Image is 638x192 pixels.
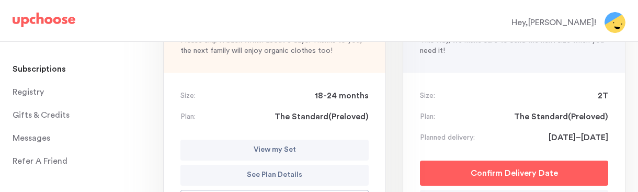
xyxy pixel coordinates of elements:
[13,59,66,80] p: Subscriptions
[13,82,132,103] a: Registry
[420,35,608,56] p: This way, we make sure to send the next size when you need it!
[420,91,435,101] p: Size:
[180,111,196,122] p: Plan:
[180,91,196,101] p: Size:
[13,151,67,172] p: Refer A Friend
[471,167,558,179] p: Confirm Delivery Date
[13,13,75,27] img: UpChoose
[13,82,44,103] span: Registry
[598,89,608,102] span: 2T
[275,110,369,123] span: The Standard ( Preloved )
[420,132,475,143] p: Planned delivery:
[13,13,75,32] a: UpChoose
[13,151,132,172] a: Refer A Friend
[13,105,70,126] span: Gifts & Credits
[247,169,302,182] p: See Plan Details
[180,165,369,186] button: See Plan Details
[420,111,435,122] p: Plan:
[315,89,369,102] span: 18-24 months
[13,59,132,80] a: Subscriptions
[180,35,369,56] p: Please ship it back within about 5 days. Thanks to you, the next family will enjoy organic clothe...
[254,144,296,156] p: View my Set
[514,110,608,123] span: The Standard ( Preloved )
[180,140,369,161] button: View my Set
[13,128,132,149] a: Messages
[420,161,608,186] button: Confirm Delivery Date
[549,131,608,144] span: [DATE]–[DATE]
[511,16,596,29] div: Hey, [PERSON_NAME] !
[13,128,50,149] span: Messages
[13,105,132,126] a: Gifts & Credits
